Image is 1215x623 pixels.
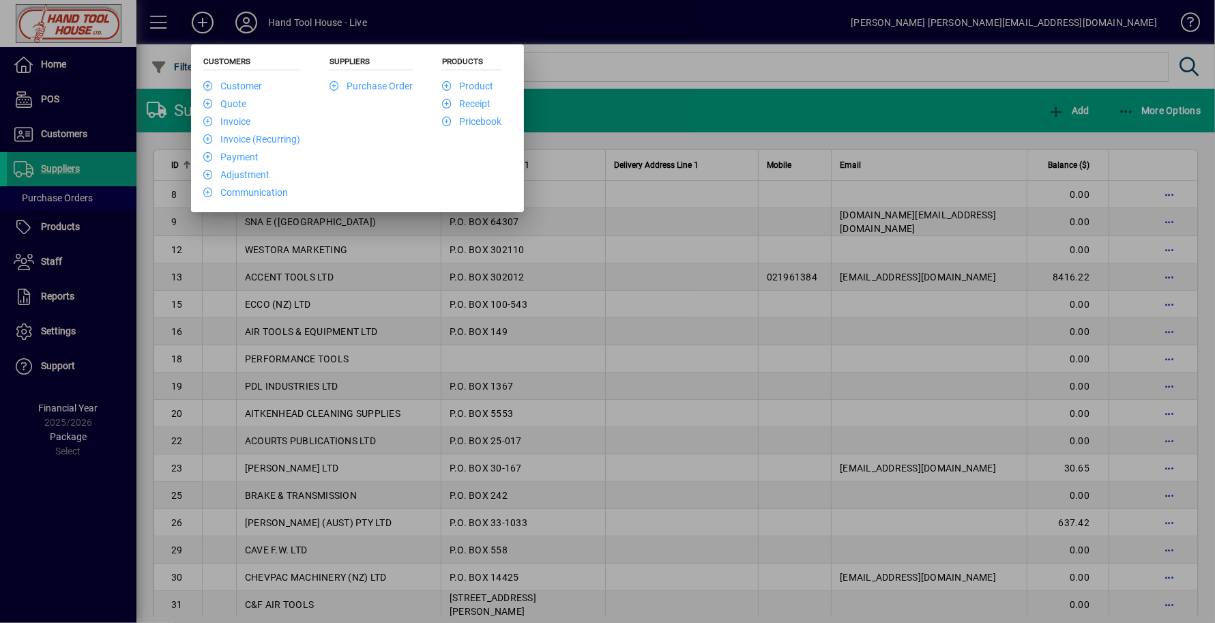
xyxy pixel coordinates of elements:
h5: Products [442,57,501,70]
h5: Customers [203,57,300,70]
a: Payment [203,151,259,162]
a: Invoice [203,116,250,127]
a: Communication [203,187,288,198]
a: Purchase Order [330,81,413,91]
a: Customer [203,81,262,91]
a: Quote [203,98,246,109]
a: Receipt [442,98,491,109]
a: Adjustment [203,169,269,180]
h5: Suppliers [330,57,413,70]
a: Product [442,81,493,91]
a: Pricebook [442,116,501,127]
a: Invoice (Recurring) [203,134,300,145]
